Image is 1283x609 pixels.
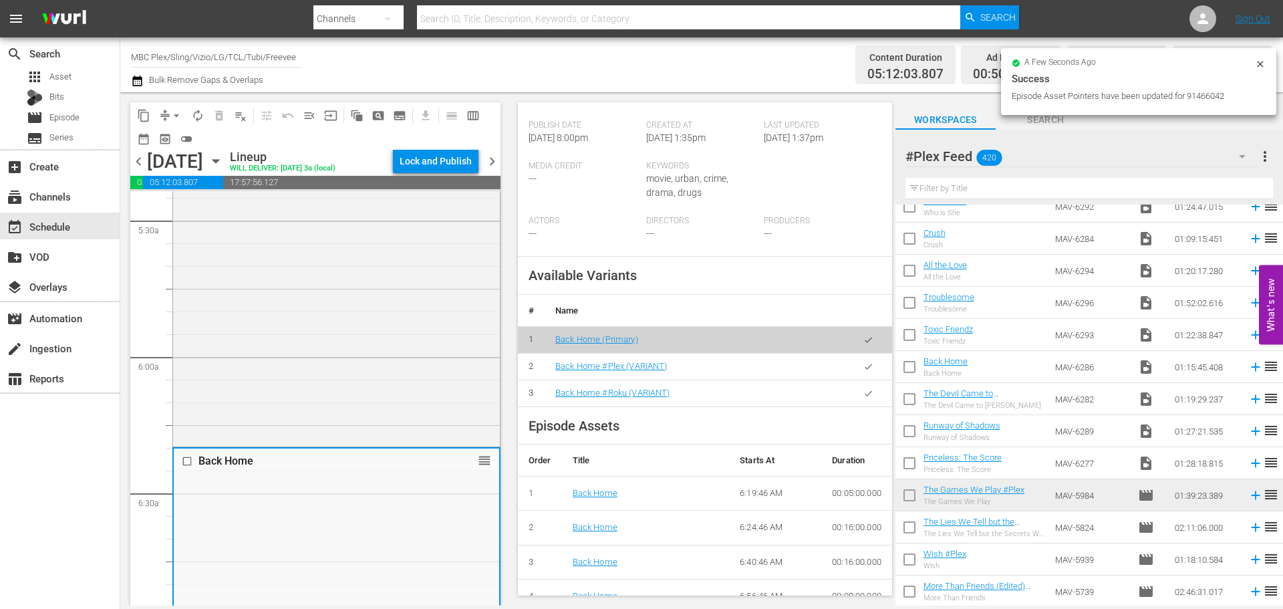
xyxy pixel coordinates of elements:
[1263,198,1279,214] span: reorder
[923,356,968,366] a: Back Home
[1236,13,1270,24] a: Sign Out
[1050,351,1133,383] td: MAV-6286
[1138,519,1154,535] span: Episode
[1138,199,1154,215] span: Video
[1169,383,1243,415] td: 01:19:29.237
[462,105,484,126] span: Week Calendar View
[1169,447,1243,479] td: 01:28:18.815
[7,189,23,205] span: Channels
[764,216,875,227] span: Producers
[1050,255,1133,287] td: MAV-6294
[7,279,23,295] span: Overlays
[277,105,299,126] span: Revert to Primary Episode
[529,173,537,184] span: ---
[49,70,72,84] span: Asset
[1050,543,1133,576] td: MAV-5939
[303,109,316,122] span: menu_open
[1263,487,1279,503] span: reorder
[230,164,335,173] div: WILL DELIVER: [DATE] 3a (local)
[573,522,617,532] a: Back Home
[1050,511,1133,543] td: MAV-5824
[410,102,436,128] span: Download as CSV
[251,102,277,128] span: Customize Events
[27,130,43,146] span: Series
[821,545,892,580] td: 00:16:00.000
[147,75,263,85] span: Bulk Remove Gaps & Overlaps
[923,337,973,346] div: Toxic Friendz
[923,273,967,281] div: All the Love
[7,219,23,235] span: Schedule
[137,109,150,122] span: content_copy
[923,260,967,270] a: All the Love
[573,557,617,567] a: Back Home
[1263,230,1279,246] span: reorder
[191,109,204,122] span: autorenew_outlined
[341,102,368,128] span: Refresh All Search Blocks
[230,150,335,164] div: Lineup
[8,11,24,27] span: menu
[923,324,973,334] a: Toxic Friendz
[1050,223,1133,255] td: MAV-6284
[1138,487,1154,503] span: Episode
[923,420,1000,431] a: Runway of Shadows
[1169,223,1243,255] td: 01:09:15.451
[923,465,1002,474] div: Priceless: The Score
[729,476,821,511] td: 6:19:46 AM
[923,549,966,559] a: Wish #Plex
[529,132,588,143] span: [DATE] 8:00pm
[1263,422,1279,439] span: reorder
[1138,391,1154,407] span: Video
[49,131,74,144] span: Series
[137,132,150,146] span: date_range_outlined
[545,295,845,327] th: Name
[518,295,545,327] th: #
[1248,584,1263,599] svg: Add to Schedule
[1138,359,1154,375] span: video_file
[973,67,1049,82] span: 00:50:00.066
[436,102,462,128] span: Day Calendar View
[923,369,968,378] div: Back Home
[478,453,491,468] span: reorder
[646,161,757,172] span: Keywords
[1012,90,1252,103] div: Episode Asset Pointers have been updated for 91466042
[923,241,946,249] div: Crush
[973,48,1049,67] div: Ad Duration
[729,511,821,545] td: 6:24:46 AM
[154,105,187,126] span: Remove Gaps & Overlaps
[764,228,772,239] span: ---
[1169,191,1243,223] td: 01:24:47.015
[1263,262,1279,278] span: reorder
[1169,255,1243,287] td: 01:20:17.280
[573,488,617,498] a: Back Home
[1257,148,1273,164] span: more_vert
[529,418,619,434] span: Episode Assets
[923,433,1000,442] div: Runway of Shadows
[1138,327,1154,343] span: Video
[996,112,1096,128] span: Search
[895,112,996,128] span: Workspaces
[867,48,944,67] div: Content Duration
[299,105,320,126] span: Fill episodes with ad slates
[729,445,821,477] th: Starts At
[1248,488,1263,503] svg: Add to Schedule
[1138,584,1154,600] span: Episode
[158,132,172,146] span: preview_outlined
[133,105,154,126] span: Copy Lineup
[905,138,1258,175] div: #Plex Feed
[518,476,562,511] td: 1
[573,591,617,601] a: Back Home
[1050,383,1133,415] td: MAV-6282
[1169,576,1243,608] td: 02:46:31.017
[555,334,638,344] a: Back Home (Primary)
[324,109,337,122] span: input
[821,445,892,477] th: Duration
[1050,447,1133,479] td: MAV-6277
[187,105,208,126] span: Loop Content
[158,109,172,122] span: compress
[821,476,892,511] td: 00:05:00.000
[960,5,1019,29] button: Search
[1050,319,1133,351] td: MAV-6293
[198,455,432,467] div: Back Home
[646,216,757,227] span: Directors
[130,176,143,189] span: 00:50:00.066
